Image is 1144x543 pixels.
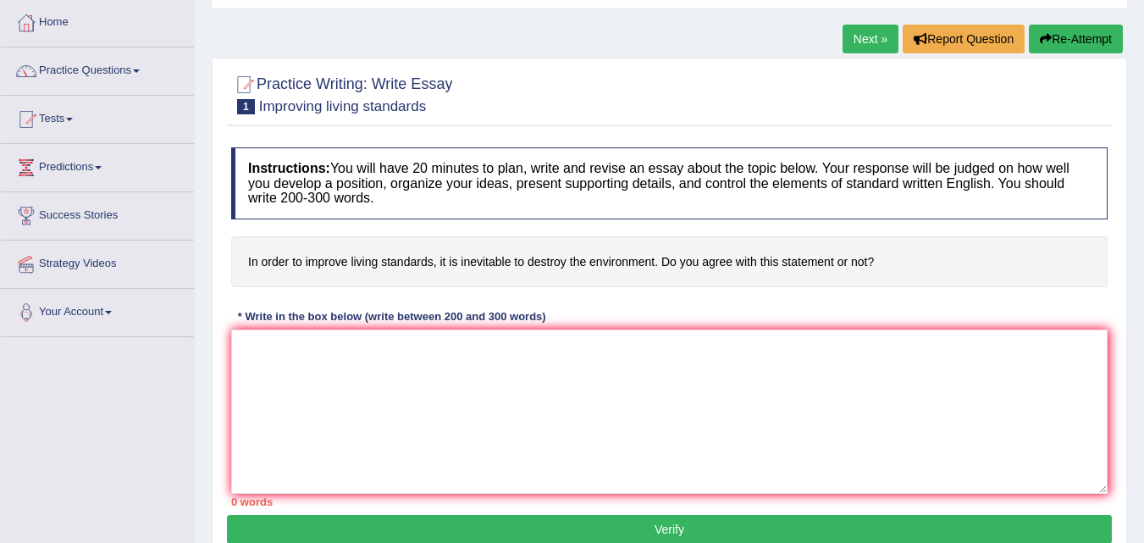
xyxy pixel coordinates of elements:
[1,47,194,90] a: Practice Questions
[1,289,194,331] a: Your Account
[843,25,898,53] a: Next »
[1,96,194,138] a: Tests
[1,192,194,235] a: Success Stories
[231,72,452,114] h2: Practice Writing: Write Essay
[1029,25,1123,53] button: Re-Attempt
[231,147,1108,219] h4: You will have 20 minutes to plan, write and revise an essay about the topic below. Your response ...
[231,308,552,324] div: * Write in the box below (write between 200 and 300 words)
[1,241,194,283] a: Strategy Videos
[248,161,330,175] b: Instructions:
[903,25,1025,53] button: Report Question
[237,99,255,114] span: 1
[231,236,1108,288] h4: In order to improve living standards, it is inevitable to destroy the environment. Do you agree w...
[1,144,194,186] a: Predictions
[259,98,426,114] small: Improving living standards
[231,494,1108,510] div: 0 words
